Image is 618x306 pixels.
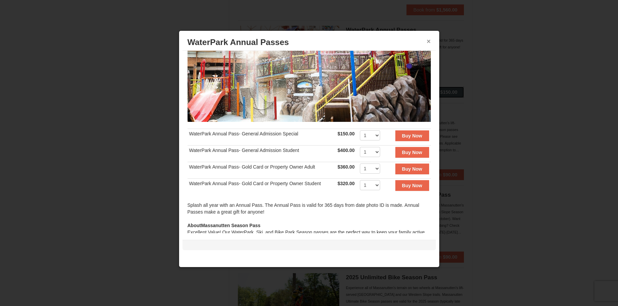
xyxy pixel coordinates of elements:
td: WaterPark Annual Pass- General Admission Student [188,145,336,162]
button: Buy Now [395,147,429,158]
td: WaterPark Annual Pass- Gold Card or Property Owner Adult [188,162,336,178]
strong: Buy Now [402,166,422,172]
button: Buy Now [395,163,429,174]
button: Buy Now [395,180,429,191]
strong: Massanutten Season Pass [188,223,261,228]
button: Buy Now [395,130,429,141]
strong: $150.00 [338,131,355,136]
button: × [427,38,431,45]
strong: Buy Now [402,150,422,155]
strong: Buy Now [402,183,422,188]
strong: Buy Now [402,133,422,138]
div: Excellent Value! Our WaterPark, Ski, and Bike Park Season passes are the perfect way to keep your... [188,222,431,242]
span: About [188,223,201,228]
h3: WaterPark Annual Passes [188,37,431,47]
strong: $360.00 [338,164,355,170]
td: WaterPark Annual Pass- Gold Card or Property Owner Student [188,178,336,195]
div: Splash all year with an Annual Pass. The Annual Pass is valid for 365 days from date photo ID is ... [188,202,431,222]
strong: $400.00 [338,148,355,153]
td: WaterPark Annual Pass- General Admission Special [188,129,336,145]
strong: $320.00 [338,181,355,186]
